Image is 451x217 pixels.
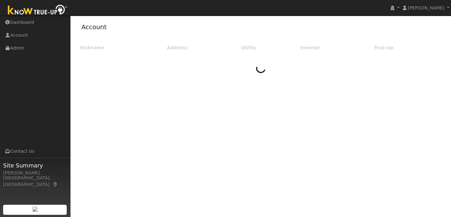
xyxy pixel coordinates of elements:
div: [PERSON_NAME] [3,170,67,176]
span: Site Summary [3,161,67,170]
div: [GEOGRAPHIC_DATA], [GEOGRAPHIC_DATA] [3,175,67,188]
a: Map [53,182,58,187]
img: Know True-Up [5,3,70,18]
a: Account [81,23,107,31]
img: retrieve [33,207,38,212]
span: [PERSON_NAME] [408,5,444,10]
